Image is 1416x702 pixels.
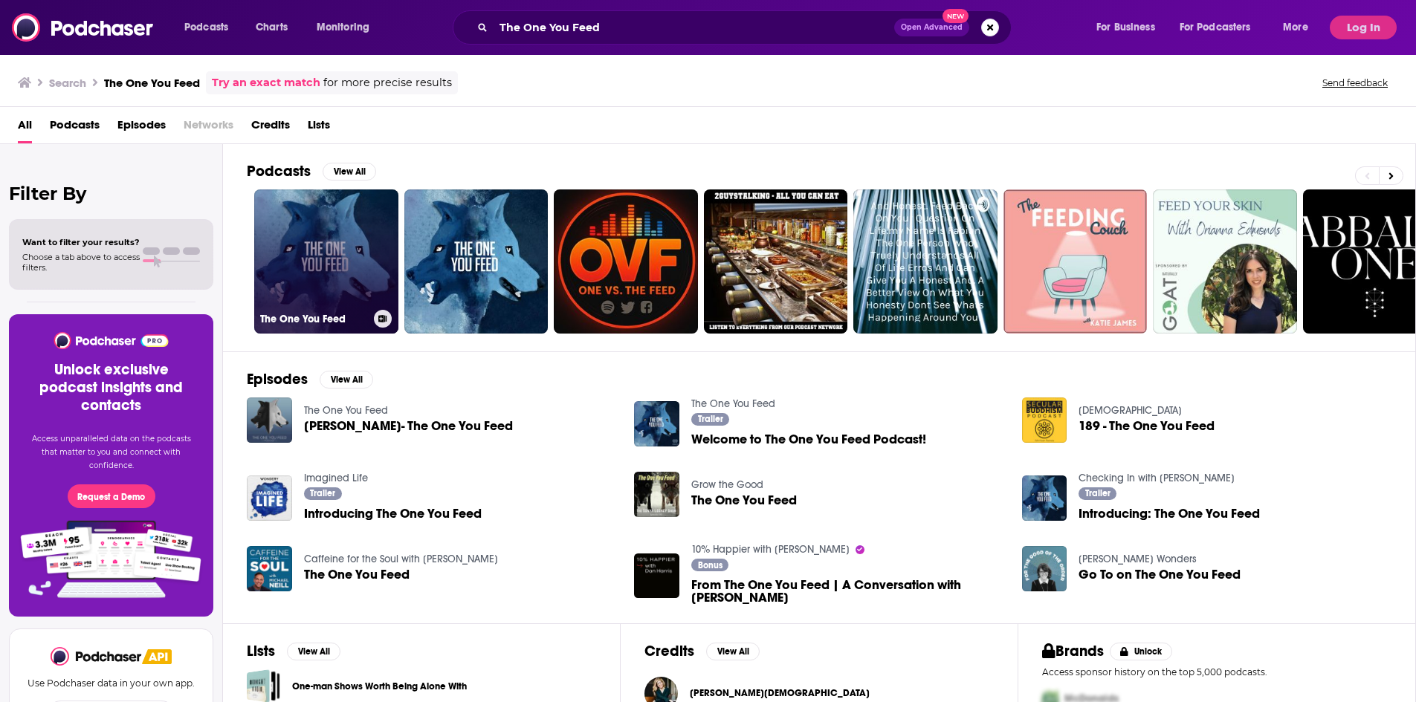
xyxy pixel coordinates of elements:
[27,361,195,415] h3: Unlock exclusive podcast insights and contacts
[644,642,694,660] h2: Credits
[292,678,467,695] a: One-man Shows Worth Being Alone With
[28,677,195,689] p: Use Podchaser data in your own app.
[943,9,969,23] span: New
[1273,16,1327,39] button: open menu
[22,237,140,247] span: Want to filter your results?
[51,647,143,666] img: Podchaser - Follow, Share and Rate Podcasts
[690,687,870,699] a: Ginny Gay
[1079,507,1260,520] a: Introducing: The One You Feed
[1022,546,1067,591] img: Go To on The One You Feed
[494,16,894,39] input: Search podcasts, credits, & more...
[1079,472,1235,484] a: Checking In with Michelle Williams
[16,520,207,599] img: Pro Features
[304,420,513,432] a: Lodro Rinzler- The One You Feed
[174,16,248,39] button: open menu
[247,475,292,521] img: Introducing The One You Feed
[12,13,155,42] a: Podchaser - Follow, Share and Rate Podcasts
[184,17,228,38] span: Podcasts
[212,74,320,91] a: Try an exact match
[247,162,376,181] a: PodcastsView All
[698,415,723,423] span: Trailer
[304,404,388,417] a: The One You Feed
[9,183,213,204] h2: Filter By
[706,643,760,660] button: View All
[1079,553,1197,565] a: Kelly Corrigan Wonders
[260,313,368,325] h3: The One You Feed
[1079,568,1241,581] a: Go To on The One You Feed
[310,489,335,498] span: Trailer
[247,162,311,181] h2: Podcasts
[287,643,340,660] button: View All
[691,478,763,491] a: Grow the Good
[246,16,297,39] a: Charts
[306,16,389,39] button: open menu
[634,553,679,599] img: From The One You Feed | A Conversation with Dan Harris
[691,433,926,446] a: Welcome to The One You Feed Podcast!
[27,432,195,472] p: Access unparalleled data on the podcasts that matter to you and connect with confidence.
[467,10,1026,45] div: Search podcasts, credits, & more...
[104,76,200,90] h3: The One You Feed
[1086,16,1174,39] button: open menu
[254,189,398,334] a: The One You Feed
[1079,420,1215,432] span: 189 - The One You Feed
[901,24,963,31] span: Open Advanced
[247,642,340,660] a: ListsView All
[22,252,140,273] span: Choose a tab above to access filters.
[1283,17,1308,38] span: More
[247,370,308,389] h2: Episodes
[68,484,155,508] button: Request a Demo
[691,494,797,507] a: The One You Feed
[247,370,373,389] a: EpisodesView All
[1180,17,1251,38] span: For Podcasters
[304,553,498,565] a: Caffeine for the Soul with Michael Neill
[1170,16,1273,39] button: open menu
[251,113,290,143] a: Credits
[1096,17,1155,38] span: For Business
[634,401,679,446] img: Welcome to The One You Feed Podcast!
[308,113,330,143] a: Lists
[1042,666,1391,677] p: Access sponsor history on the top 5,000 podcasts.
[691,397,775,410] a: The One You Feed
[1318,77,1392,89] button: Send feedback
[117,113,166,143] a: Episodes
[247,642,275,660] h2: Lists
[142,649,172,664] img: Podchaser API banner
[690,687,870,699] span: [PERSON_NAME][DEMOGRAPHIC_DATA]
[691,579,1004,604] a: From The One You Feed | A Conversation with Dan Harris
[691,579,1004,604] span: From The One You Feed | A Conversation with [PERSON_NAME]
[691,543,850,556] a: 10% Happier with Dan Harris
[184,113,233,143] span: Networks
[247,546,292,591] img: The One You Feed
[1330,16,1397,39] button: Log In
[1110,643,1173,660] button: Unlock
[1022,397,1067,443] img: 189 - The One You Feed
[1079,404,1182,417] a: Secular Buddhism
[18,113,32,143] a: All
[304,507,482,520] a: Introducing The One You Feed
[317,17,369,38] span: Monitoring
[634,472,679,517] a: The One You Feed
[50,113,100,143] a: Podcasts
[256,17,288,38] span: Charts
[247,397,292,443] img: Lodro Rinzler- The One You Feed
[304,568,410,581] a: The One You Feed
[304,472,368,484] a: Imagined Life
[1022,475,1067,521] img: Introducing: The One You Feed
[894,19,969,36] button: Open AdvancedNew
